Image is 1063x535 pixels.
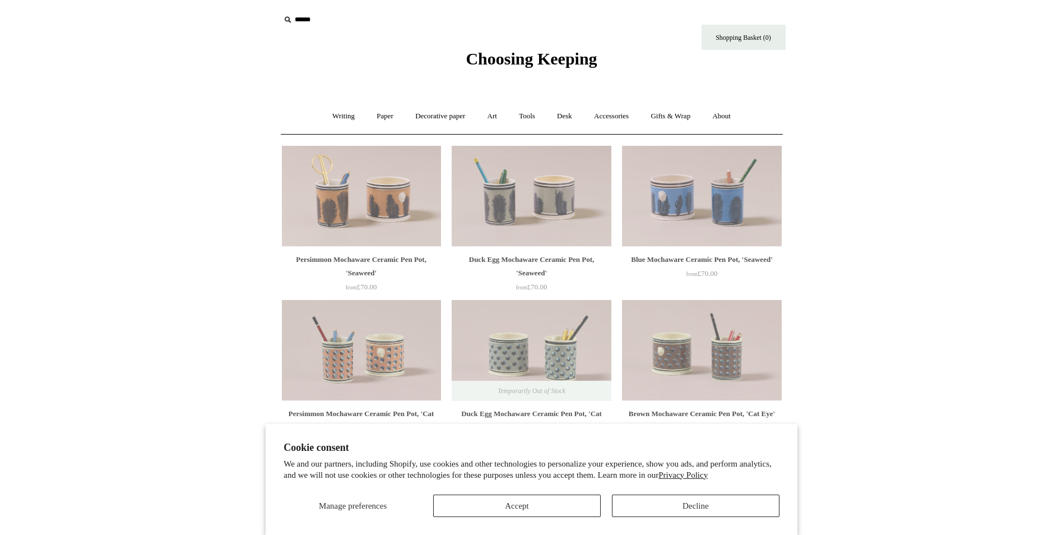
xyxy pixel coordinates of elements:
span: £70.00 [686,269,718,278]
a: Paper [366,102,403,131]
span: £70.00 [516,283,547,291]
div: Duck Egg Mochaware Ceramic Pen Pot, 'Cat Eye' [454,407,608,434]
a: Blue Mochaware Ceramic Pen Pot, 'Seaweed' from£70.00 [622,253,781,299]
img: Persimmon Mochaware Ceramic Pen Pot, 'Cat Eye' [282,300,441,401]
a: Tools [509,102,545,131]
a: Brown Mochaware Ceramic Pen Pot, 'Cat Eye' Brown Mochaware Ceramic Pen Pot, 'Cat Eye' [622,300,781,401]
button: Manage preferences [284,495,422,517]
span: Temporarily Out of Stock [486,381,577,401]
button: Accept [433,495,601,517]
h2: Cookie consent [284,442,779,454]
a: Privacy Policy [658,471,708,479]
span: from [346,284,357,290]
div: Blue Mochaware Ceramic Pen Pot, 'Seaweed' [625,253,778,266]
a: Art [477,102,507,131]
a: Persimmon Mochaware Ceramic Pen Pot, 'Seaweed' from£70.00 [282,253,441,299]
div: Persimmon Mochaware Ceramic Pen Pot, 'Cat Eye' [285,407,438,434]
a: Duck Egg Mochaware Ceramic Pen Pot, 'Seaweed' from£70.00 [452,253,611,299]
img: Brown Mochaware Ceramic Pen Pot, 'Cat Eye' [622,300,781,401]
img: Duck Egg Mochaware Ceramic Pen Pot, 'Seaweed' [452,146,611,247]
span: £70.00 [686,423,718,432]
a: Duck Egg Mochaware Ceramic Pen Pot, 'Cat Eye' Duck Egg Mochaware Ceramic Pen Pot, 'Cat Eye' Tempo... [452,300,611,401]
a: Persimmon Mochaware Ceramic Pen Pot, 'Cat Eye' from£70.00 [282,407,441,453]
div: Duck Egg Mochaware Ceramic Pen Pot, 'Seaweed' [454,253,608,280]
a: Blue Mochaware Ceramic Pen Pot, 'Seaweed' Blue Mochaware Ceramic Pen Pot, 'Seaweed' [622,146,781,247]
span: £70.00 [346,283,377,291]
a: Persimmon Mochaware Ceramic Pen Pot, 'Seaweed' Persimmon Mochaware Ceramic Pen Pot, 'Seaweed' [282,146,441,247]
img: Persimmon Mochaware Ceramic Pen Pot, 'Seaweed' [282,146,441,247]
a: Duck Egg Mochaware Ceramic Pen Pot, 'Seaweed' Duck Egg Mochaware Ceramic Pen Pot, 'Seaweed' [452,146,611,247]
a: Persimmon Mochaware Ceramic Pen Pot, 'Cat Eye' Persimmon Mochaware Ceramic Pen Pot, 'Cat Eye' [282,300,441,401]
a: About [702,102,741,131]
span: from [516,284,527,290]
a: Shopping Basket (0) [702,25,786,50]
a: Duck Egg Mochaware Ceramic Pen Pot, 'Cat Eye' from£70.00 [452,407,611,453]
a: Writing [322,102,365,131]
a: Brown Mochaware Ceramic Pen Pot, 'Cat Eye' from£70.00 [622,407,781,453]
span: Choosing Keeping [466,49,597,68]
div: Brown Mochaware Ceramic Pen Pot, 'Cat Eye' [625,407,778,421]
a: Gifts & Wrap [640,102,700,131]
a: Desk [547,102,582,131]
span: from [686,271,698,277]
img: Blue Mochaware Ceramic Pen Pot, 'Seaweed' [622,146,781,247]
img: Duck Egg Mochaware Ceramic Pen Pot, 'Cat Eye' [452,300,611,401]
a: Accessories [584,102,639,131]
p: We and our partners, including Shopify, use cookies and other technologies to personalize your ex... [284,459,779,481]
div: Persimmon Mochaware Ceramic Pen Pot, 'Seaweed' [285,253,438,280]
a: Choosing Keeping [466,58,597,66]
a: Decorative paper [405,102,475,131]
button: Decline [612,495,779,517]
span: Manage preferences [319,501,387,510]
